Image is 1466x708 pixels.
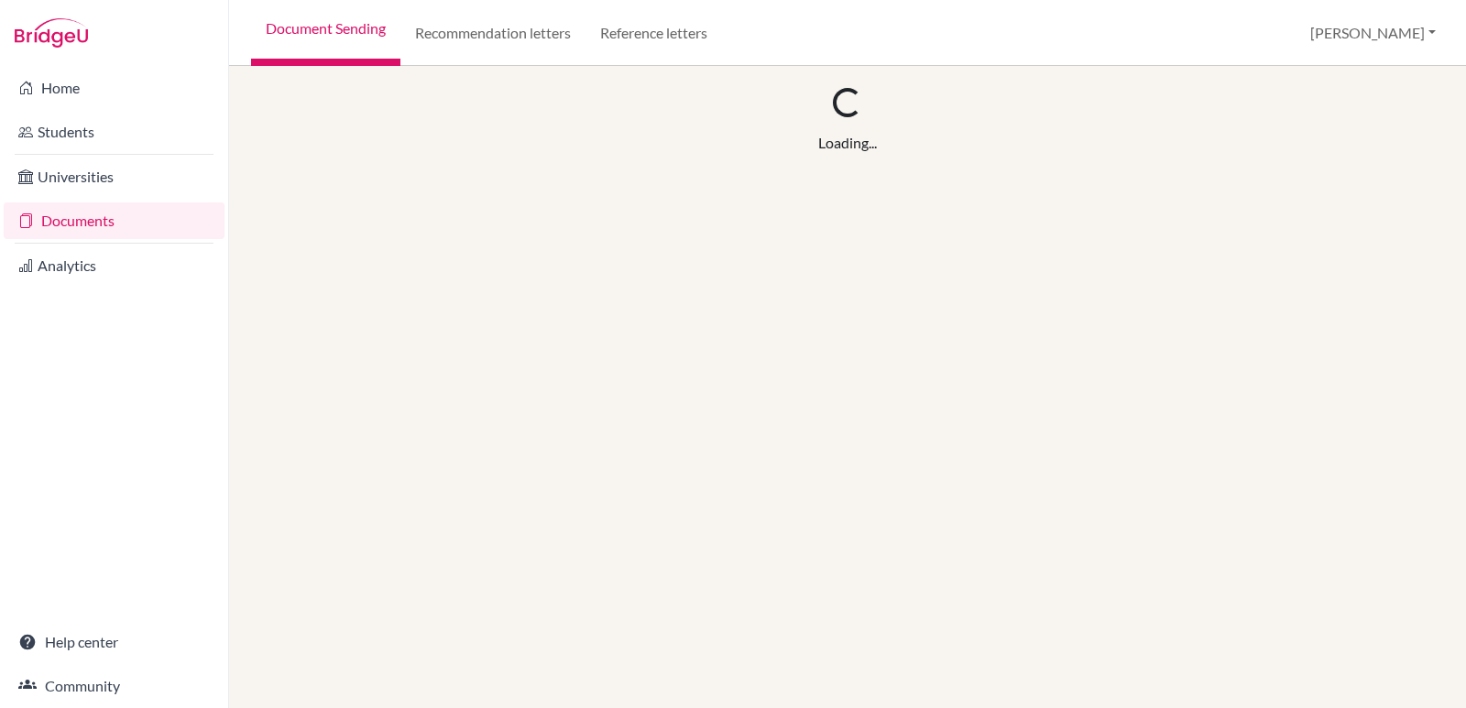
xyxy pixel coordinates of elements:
[1302,16,1444,50] button: [PERSON_NAME]
[4,247,224,284] a: Analytics
[15,18,88,48] img: Bridge-U
[4,624,224,660] a: Help center
[4,158,224,195] a: Universities
[818,132,877,154] div: Loading...
[4,114,224,150] a: Students
[4,70,224,106] a: Home
[4,202,224,239] a: Documents
[4,668,224,704] a: Community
